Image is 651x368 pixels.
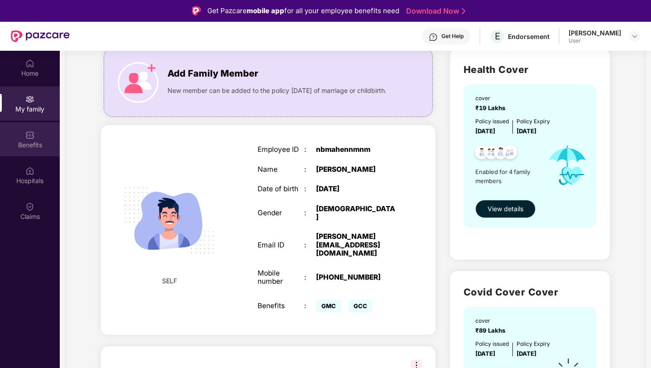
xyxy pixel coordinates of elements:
div: [DEMOGRAPHIC_DATA] [316,205,397,222]
span: ₹89 Lakhs [475,327,509,334]
div: : [304,241,316,249]
img: icon [118,62,158,103]
div: : [304,273,316,281]
img: New Pazcare Logo [11,30,70,42]
button: View details [475,200,536,218]
img: svg+xml;base64,PHN2ZyB4bWxucz0iaHR0cDovL3d3dy53My5vcmcvMjAwMC9zdmciIHdpZHRoPSI0OC45NDMiIGhlaWdodD... [471,142,493,165]
strong: mobile app [247,6,284,15]
div: [DATE] [316,185,397,193]
a: Download Now [406,6,463,16]
img: icon [540,136,595,195]
span: GMC [316,300,341,312]
img: svg+xml;base64,PHN2ZyB4bWxucz0iaHR0cDovL3d3dy53My5vcmcvMjAwMC9zdmciIHdpZHRoPSI0OC45MTUiIGhlaWdodD... [480,142,503,165]
h2: Health Cover [464,62,596,77]
span: View details [488,204,523,214]
img: svg+xml;base64,PHN2ZyB4bWxucz0iaHR0cDovL3d3dy53My5vcmcvMjAwMC9zdmciIHdpZHRoPSIyMjQiIGhlaWdodD0iMT... [114,165,225,276]
img: svg+xml;base64,PHN2ZyBpZD0iSGVscC0zMngzMiIgeG1sbnM9Imh0dHA6Ly93d3cudzMub3JnLzIwMDAvc3ZnIiB3aWR0aD... [429,33,438,42]
div: [PHONE_NUMBER] [316,273,397,281]
img: svg+xml;base64,PHN2ZyBpZD0iSG9tZSIgeG1sbnM9Imh0dHA6Ly93d3cudzMub3JnLzIwMDAvc3ZnIiB3aWR0aD0iMjAiIG... [25,59,34,68]
img: svg+xml;base64,PHN2ZyB3aWR0aD0iMjAiIGhlaWdodD0iMjAiIHZpZXdCb3g9IjAgMCAyMCAyMCIgZmlsbD0ibm9uZSIgeG... [25,95,34,104]
div: nbmahennmnm [316,145,397,154]
span: Add Family Member [168,67,258,81]
span: E [495,31,500,42]
div: Email ID [258,241,304,249]
div: Get Help [441,33,464,40]
div: : [304,145,316,154]
div: Policy Expiry [517,117,550,126]
div: Endorsement [508,32,550,41]
div: Benefits [258,302,304,310]
div: cover [475,317,509,325]
h2: Covid Cover Cover [464,285,596,300]
img: svg+xml;base64,PHN2ZyBpZD0iQ2xhaW0iIHhtbG5zPSJodHRwOi8vd3d3LnczLm9yZy8yMDAwL3N2ZyIgd2lkdGg9IjIwIi... [25,202,34,211]
img: Stroke [462,6,465,16]
div: : [304,165,316,174]
img: svg+xml;base64,PHN2ZyB4bWxucz0iaHR0cDovL3d3dy53My5vcmcvMjAwMC9zdmciIHdpZHRoPSI0OC45NDMiIGhlaWdodD... [499,142,521,165]
div: cover [475,94,509,103]
span: [DATE] [475,127,495,135]
div: [PERSON_NAME][EMAIL_ADDRESS][DOMAIN_NAME] [316,232,397,257]
span: [DATE] [517,127,536,135]
img: svg+xml;base64,PHN2ZyBpZD0iSG9zcGl0YWxzIiB4bWxucz0iaHR0cDovL3d3dy53My5vcmcvMjAwMC9zdmciIHdpZHRoPS... [25,166,34,175]
div: : [304,185,316,193]
img: Logo [192,6,201,15]
span: GCC [348,300,373,312]
div: Date of birth [258,185,304,193]
div: Gender [258,209,304,217]
span: [DATE] [517,350,536,357]
div: Policy issued [475,340,509,349]
div: Employee ID [258,145,304,154]
div: Name [258,165,304,174]
div: [PERSON_NAME] [569,29,621,37]
span: Enabled for 4 family members [475,167,540,186]
img: svg+xml;base64,PHN2ZyB4bWxucz0iaHR0cDovL3d3dy53My5vcmcvMjAwMC9zdmciIHdpZHRoPSI0OC45NDMiIGhlaWdodD... [490,142,512,165]
img: svg+xml;base64,PHN2ZyBpZD0iRHJvcGRvd24tMzJ4MzIiIHhtbG5zPSJodHRwOi8vd3d3LnczLm9yZy8yMDAwL3N2ZyIgd2... [631,33,638,40]
span: ₹19 Lakhs [475,104,509,111]
div: [PERSON_NAME] [316,165,397,174]
div: Mobile number [258,269,304,286]
div: Policy issued [475,117,509,126]
div: Get Pazcare for all your employee benefits need [207,5,399,16]
span: SELF [162,276,177,286]
img: svg+xml;base64,PHN2ZyBpZD0iQmVuZWZpdHMiIHhtbG5zPSJodHRwOi8vd3d3LnczLm9yZy8yMDAwL3N2ZyIgd2lkdGg9Ij... [25,131,34,140]
div: User [569,37,621,44]
span: [DATE] [475,350,495,357]
div: : [304,209,316,217]
span: New member can be added to the policy [DATE] of marriage or childbirth. [168,86,387,96]
div: : [304,302,316,310]
div: Policy Expiry [517,340,550,349]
